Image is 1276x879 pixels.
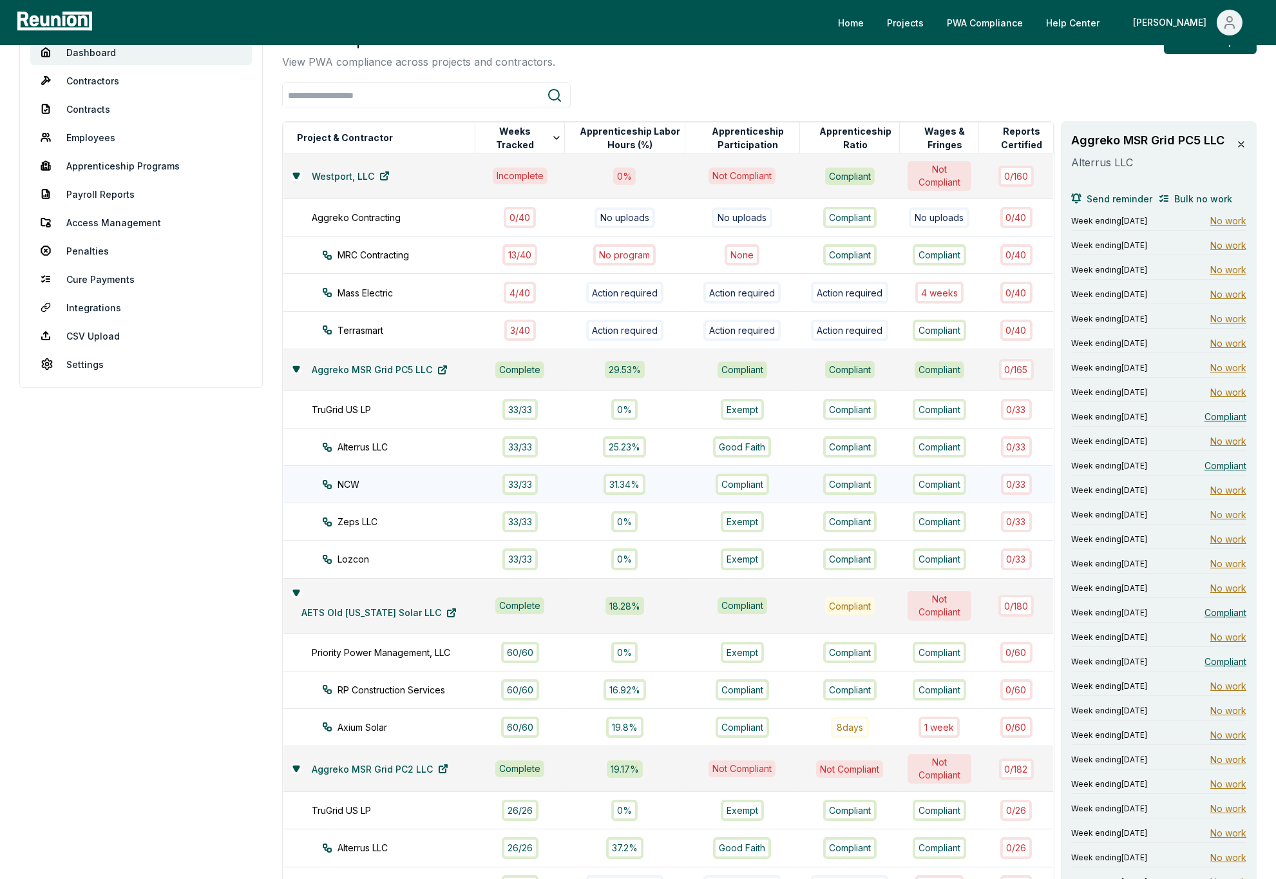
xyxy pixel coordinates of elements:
[607,760,643,778] div: 19.17 %
[1071,186,1152,211] button: Send reminder
[502,511,538,532] div: 33 / 33
[1210,557,1246,570] span: No work
[1210,238,1246,252] span: No work
[1071,338,1147,349] span: Week ending [DATE]
[713,436,771,458] div: Good Faith
[30,39,252,65] a: Dashboard
[30,209,252,235] a: Access Management
[501,717,539,738] div: 60 / 60
[1071,265,1147,275] span: Week ending [DATE]
[908,591,971,621] div: Not Compliant
[30,295,252,320] a: Integrations
[828,10,874,35] a: Home
[1133,10,1212,35] div: [PERSON_NAME]
[1001,474,1032,495] div: 0 / 33
[606,717,643,738] div: 19.8%
[30,181,252,207] a: Payroll Reports
[312,646,488,659] div: Priority Power Management, LLC
[718,362,767,378] div: Compliant
[501,642,539,663] div: 60 / 60
[322,683,499,697] div: RP Construction Services
[322,515,499,528] div: Zeps LLC
[495,760,544,777] div: Complete
[1071,510,1147,520] span: Week ending [DATE]
[1159,186,1232,211] button: Bulk no work
[1210,385,1246,399] span: No work
[811,320,888,341] div: Action required
[30,124,252,150] a: Employees
[322,478,499,491] div: NCW
[282,54,555,70] p: View PWA compliance across projects and contractors.
[999,758,1034,780] div: 0 / 182
[593,244,656,266] div: No program
[1205,606,1246,619] span: Compliant
[504,207,536,228] div: 0 / 40
[712,208,772,228] div: No uploads
[1000,282,1033,303] div: 0 / 40
[823,837,877,858] div: Compliant
[823,474,877,495] div: Compliant
[1001,399,1032,420] div: 0 / 33
[721,511,764,532] div: Exempt
[1071,461,1147,471] span: Week ending [DATE]
[831,717,869,738] div: 8 day s
[1071,155,1232,170] p: Alterrus LLC
[913,244,966,266] div: Compliant
[1071,289,1147,300] span: Week ending [DATE]
[919,717,960,738] div: 1 week
[1210,508,1246,521] span: No work
[322,440,499,454] div: Alterrus LLC
[1000,207,1033,228] div: 0 / 40
[937,10,1033,35] a: PWA Compliance
[611,548,638,570] div: 0%
[913,548,966,570] div: Compliant
[301,163,400,189] a: Westport, LLC
[1000,320,1033,341] div: 0 / 40
[603,436,646,458] div: 25.23%
[1071,387,1147,398] span: Week ending [DATE]
[1001,436,1032,458] div: 0 / 33
[823,679,877,700] div: Compliant
[703,282,781,303] div: Action required
[30,351,252,377] a: Settings
[605,361,645,378] div: 29.53 %
[1071,657,1147,667] span: Week ending [DATE]
[1071,314,1147,324] span: Week ending [DATE]
[30,323,252,349] a: CSV Upload
[721,642,764,663] div: Exempt
[913,320,966,341] div: Compliant
[1210,826,1246,840] span: No work
[1210,630,1246,644] span: No work
[1210,728,1246,742] span: No work
[713,837,771,858] div: Good Faith
[1210,312,1246,325] span: No work
[1071,804,1147,814] span: Week ending [DATE]
[30,266,252,292] a: Cure Payments
[586,282,663,303] div: Action required
[312,804,488,817] div: TruGrid US LP
[502,548,538,570] div: 33 / 33
[913,511,966,532] div: Compliant
[825,361,875,378] div: Compliant
[1205,655,1246,668] span: Compliant
[611,511,638,532] div: 0%
[1210,777,1246,791] span: No work
[823,642,877,663] div: Compliant
[606,837,643,858] div: 37.2%
[1000,244,1033,266] div: 0 / 40
[611,642,638,663] div: 0%
[1071,681,1147,691] span: Week ending [DATE]
[1071,583,1147,594] span: Week ending [DATE]
[595,208,655,228] div: No uploads
[1210,263,1246,276] span: No work
[716,679,769,700] div: Compliant
[823,548,877,570] div: Compliant
[823,800,877,821] div: Compliant
[1000,800,1032,821] div: 0 / 26
[913,399,966,420] div: Compliant
[502,436,538,458] div: 33 / 33
[725,244,759,266] div: None
[823,207,877,228] div: Compliant
[502,474,538,495] div: 33 / 33
[30,96,252,122] a: Contracts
